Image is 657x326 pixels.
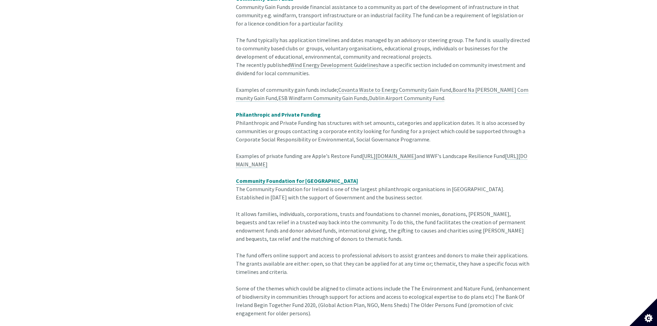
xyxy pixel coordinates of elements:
[290,61,378,69] a: Wind Energy Development Guidelines
[236,259,530,326] div: The grants available are either: open, so that they can be applied for at any time or; thematic, ...
[236,177,358,185] a: Community Foundation for [GEOGRAPHIC_DATA]
[236,111,321,118] span: Philanthropic and Private Funding
[369,95,444,102] a: Dublin Airport Community Fund
[236,177,358,184] span: Community Foundation for [GEOGRAPHIC_DATA]
[362,152,416,160] a: [URL][DOMAIN_NAME]
[278,95,368,102] a: ESB Windfarm Community Gain Funds
[236,86,528,102] a: Board Na [PERSON_NAME] Community Gain Fund
[236,152,527,168] a: [URL][DOMAIN_NAME]
[338,86,451,93] a: Covanta Waste to Energy Community Gain Fund
[629,298,657,326] button: Set cookie preferences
